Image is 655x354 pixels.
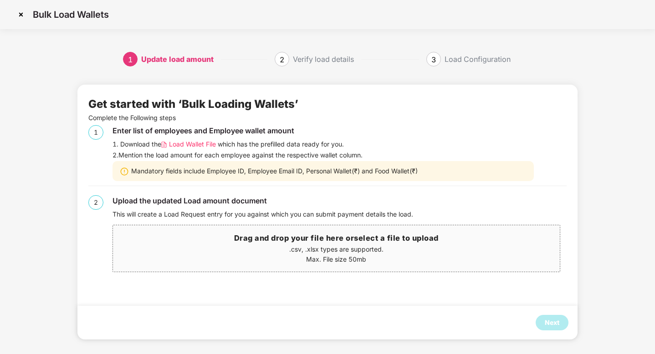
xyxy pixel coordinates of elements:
[169,139,216,149] span: Load Wallet File
[88,195,103,210] div: 2
[88,96,298,113] div: Get started with ‘Bulk Loading Wallets’
[113,139,567,149] div: 1. Download the which has the prefilled data ready for you.
[120,167,129,176] img: svg+xml;base64,PHN2ZyBpZD0iV2FybmluZ18tXzIweDIwIiBkYXRhLW5hbWU9Ildhcm5pbmcgLSAyMHgyMCIgeG1sbnM9Im...
[113,161,534,181] div: Mandatory fields include Employee ID, Employee Email ID, Personal Wallet(₹) and Food Wallet(₹)
[113,254,560,264] p: Max. File size 50mb
[113,125,567,137] div: Enter list of employees and Employee wallet amount
[445,52,511,66] div: Load Configuration
[280,55,284,64] span: 2
[128,55,133,64] span: 1
[113,233,560,244] h3: Drag and drop your file here or
[88,125,103,140] div: 1
[113,195,567,207] div: Upload the updated Load amount document
[141,52,214,66] div: Update load amount
[33,9,109,20] p: Bulk Load Wallets
[113,150,567,160] div: 2. Mention the load amount for each employee against the respective wallet column.
[113,225,560,272] span: Drag and drop your file here orselect a file to upload.csv, .xlsx types are supported.Max. File s...
[431,55,436,64] span: 3
[14,7,28,22] img: svg+xml;base64,PHN2ZyBpZD0iQ3Jvc3MtMzJ4MzIiIHhtbG5zPSJodHRwOi8vd3d3LnczLm9yZy8yMDAwL3N2ZyIgd2lkdG...
[113,209,567,219] div: This will create a Load Request entry for you against which you can submit payment details the load.
[161,142,167,148] img: svg+xml;base64,PHN2ZyB4bWxucz0iaHR0cDovL3d3dy53My5vcmcvMjAwMC9zdmciIHdpZHRoPSIxMi4wNTMiIGhlaWdodD...
[113,244,560,254] p: .csv, .xlsx types are supported.
[293,52,354,66] div: Verify load details
[545,318,559,328] div: Next
[88,113,567,123] p: Complete the Following steps
[354,233,439,243] span: select a file to upload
